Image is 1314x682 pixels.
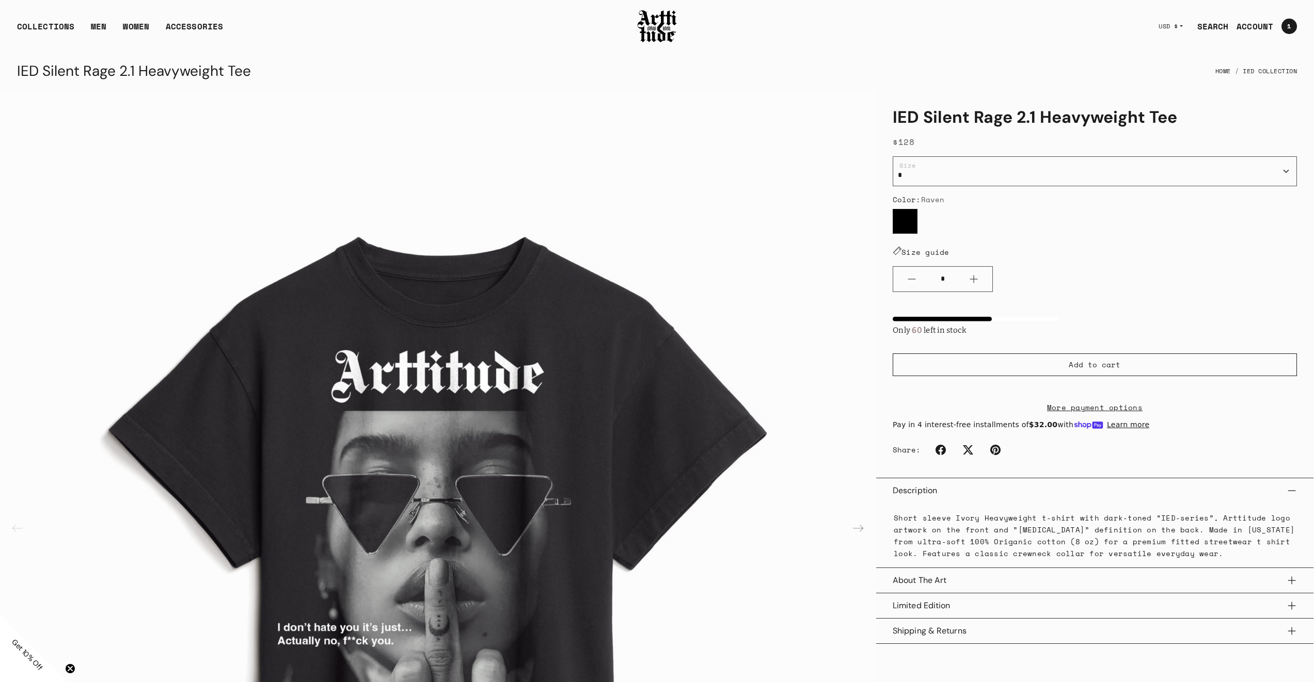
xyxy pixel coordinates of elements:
[893,209,917,234] label: Raven
[893,321,1058,337] div: Only left in stock
[1152,15,1189,38] button: USD $
[10,637,45,672] span: Get 10% Off
[846,516,870,541] div: Next slide
[1228,16,1273,37] a: ACCOUNT
[893,593,1297,618] button: Limited Edition
[1287,23,1291,29] span: 1
[930,269,955,288] input: Quantity
[1189,16,1229,37] a: SEARCH
[893,478,1297,503] button: Description
[1215,60,1231,83] a: Home
[929,439,952,461] a: Facebook
[1159,22,1178,30] span: USD $
[893,353,1297,376] button: Add to cart
[957,439,979,461] a: Twitter
[955,267,992,291] button: Plus
[893,445,921,455] span: Share:
[1273,14,1297,38] a: Open cart
[893,568,1297,593] button: About The Art
[91,20,106,41] a: MEN
[893,136,914,148] span: $128
[921,194,945,205] span: Raven
[893,619,1297,643] button: Shipping & Returns
[893,107,1297,127] h1: IED Silent Rage 2.1 Heavyweight Tee
[123,20,149,41] a: WOMEN
[894,512,1295,559] span: Short sleeve Ivory Heavyweight t-shirt with dark-toned “IED-series”, Arttitude logo artwork on th...
[893,247,949,257] a: Size guide
[893,401,1297,413] a: More payment options
[166,20,223,41] div: ACCESSORIES
[65,663,75,674] button: Close teaser
[1243,60,1297,83] a: IED Collection
[984,439,1007,461] a: Pinterest
[17,59,251,84] div: IED Silent Rage 2.1 Heavyweight Tee
[910,326,924,335] span: 60
[9,20,231,41] ul: Main navigation
[17,20,74,41] div: COLLECTIONS
[637,9,678,44] img: Arttitude
[893,194,1297,205] div: Color:
[893,267,930,291] button: Minus
[1069,360,1120,370] span: Add to cart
